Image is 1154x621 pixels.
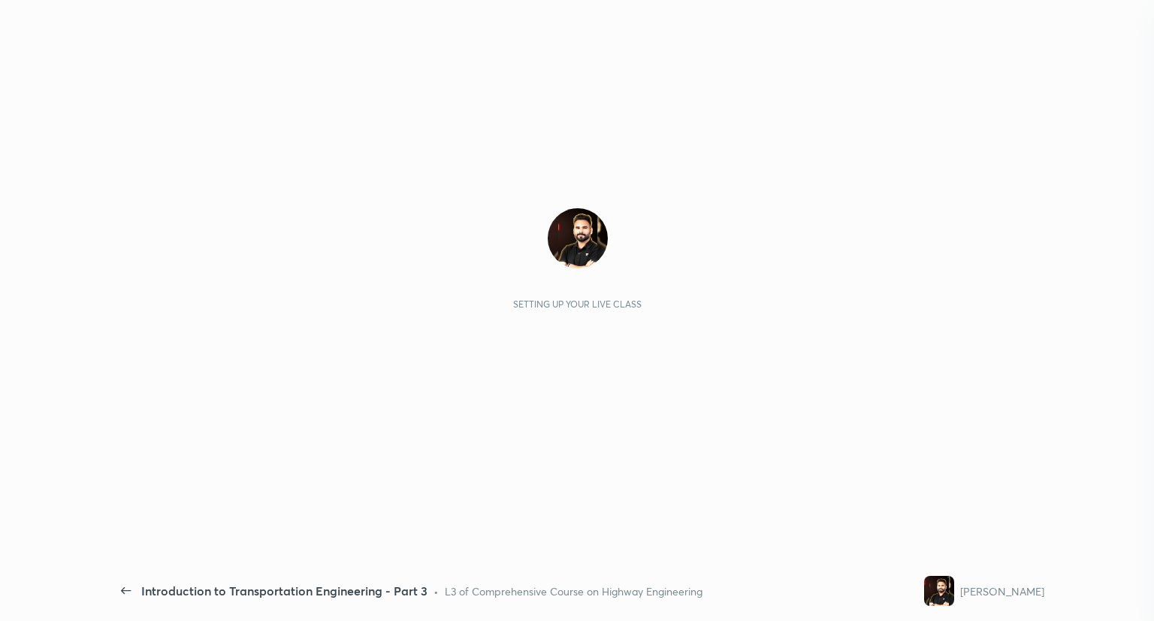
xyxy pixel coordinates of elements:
[960,583,1044,599] div: [PERSON_NAME]
[548,208,608,268] img: ae866704e905434385cbdb892f4f5a96.jpg
[141,582,427,600] div: Introduction to Transportation Engineering - Part 3
[445,583,702,599] div: L3 of Comprehensive Course on Highway Engineering
[434,583,439,599] div: •
[924,576,954,606] img: ae866704e905434385cbdb892f4f5a96.jpg
[513,298,642,310] div: Setting up your live class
